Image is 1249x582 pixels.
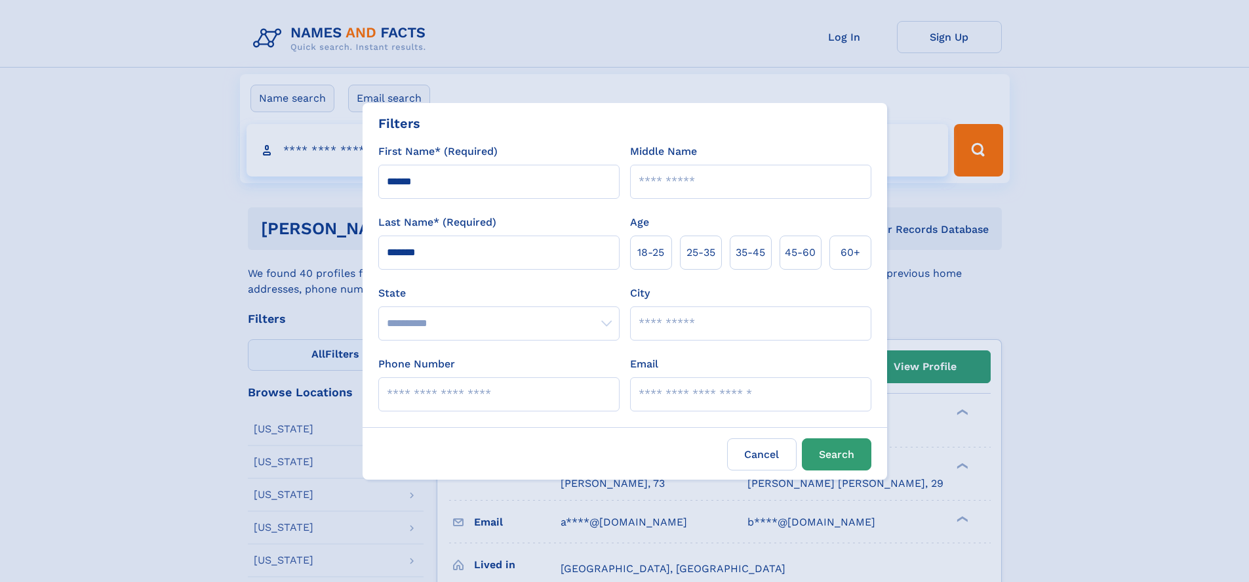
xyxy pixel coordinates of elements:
[785,245,816,260] span: 45‑60
[736,245,765,260] span: 35‑45
[378,215,496,230] label: Last Name* (Required)
[378,144,498,159] label: First Name* (Required)
[727,438,797,470] label: Cancel
[378,356,455,372] label: Phone Number
[630,144,697,159] label: Middle Name
[378,285,620,301] label: State
[802,438,871,470] button: Search
[637,245,664,260] span: 18‑25
[686,245,715,260] span: 25‑35
[841,245,860,260] span: 60+
[630,356,658,372] label: Email
[630,285,650,301] label: City
[630,215,649,230] label: Age
[378,114,420,133] div: Filters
